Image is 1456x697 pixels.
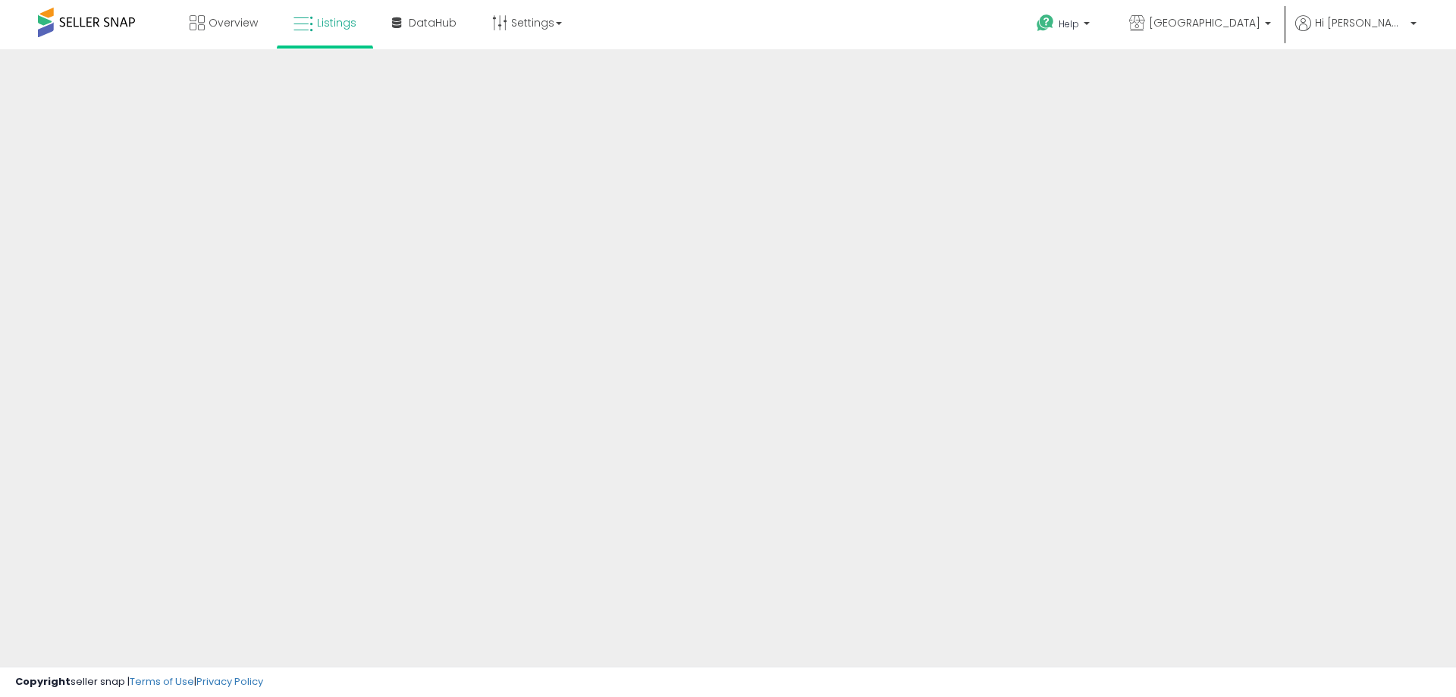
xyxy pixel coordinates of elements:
[409,15,457,30] span: DataHub
[1025,2,1105,49] a: Help
[1295,15,1417,49] a: Hi [PERSON_NAME]
[317,15,356,30] span: Listings
[196,674,263,689] a: Privacy Policy
[209,15,258,30] span: Overview
[15,674,71,689] strong: Copyright
[1059,17,1079,30] span: Help
[1149,15,1260,30] span: [GEOGRAPHIC_DATA]
[1315,15,1406,30] span: Hi [PERSON_NAME]
[130,674,194,689] a: Terms of Use
[15,675,263,689] div: seller snap | |
[1036,14,1055,33] i: Get Help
